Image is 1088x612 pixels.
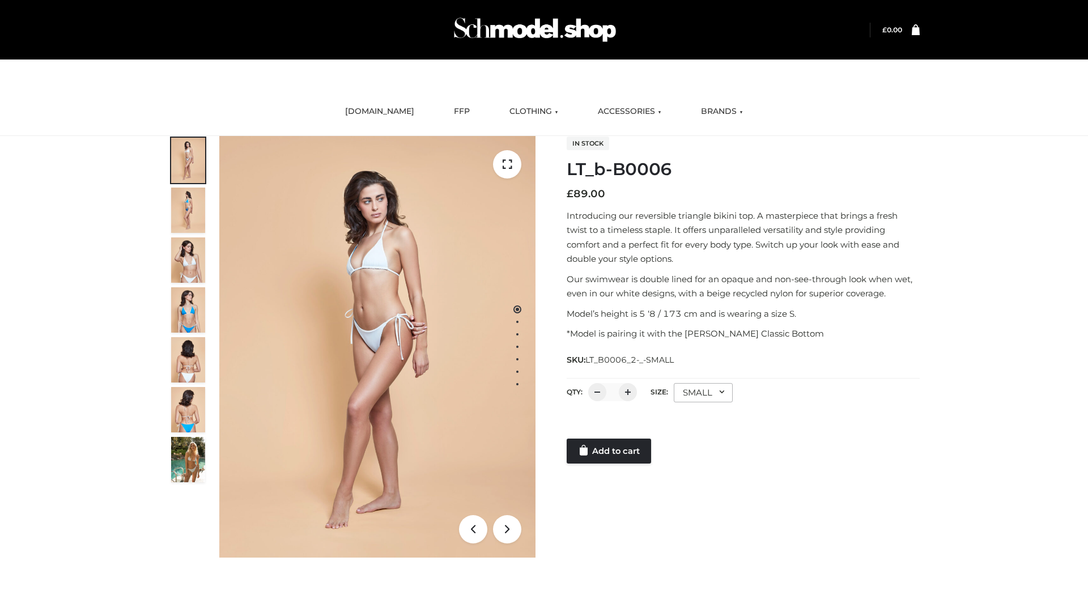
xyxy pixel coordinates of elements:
[567,272,920,301] p: Our swimwear is double lined for an opaque and non-see-through look when wet, even in our white d...
[567,209,920,266] p: Introducing our reversible triangle bikini top. A masterpiece that brings a fresh twist to a time...
[567,439,651,464] a: Add to cart
[567,188,573,200] span: £
[567,353,675,367] span: SKU:
[450,7,620,52] img: Schmodel Admin 964
[585,355,674,365] span: LT_B0006_2-_-SMALL
[219,136,535,558] img: ArielClassicBikiniTop_CloudNine_AzureSky_OW114ECO_1
[567,307,920,321] p: Model’s height is 5 ‘8 / 173 cm and is wearing a size S.
[171,337,205,382] img: ArielClassicBikiniTop_CloudNine_AzureSky_OW114ECO_7-scaled.jpg
[171,138,205,183] img: ArielClassicBikiniTop_CloudNine_AzureSky_OW114ECO_1-scaled.jpg
[171,237,205,283] img: ArielClassicBikiniTop_CloudNine_AzureSky_OW114ECO_3-scaled.jpg
[171,387,205,432] img: ArielClassicBikiniTop_CloudNine_AzureSky_OW114ECO_8-scaled.jpg
[171,188,205,233] img: ArielClassicBikiniTop_CloudNine_AzureSky_OW114ECO_2-scaled.jpg
[567,388,583,396] label: QTY:
[501,99,567,124] a: CLOTHING
[445,99,478,124] a: FFP
[567,159,920,180] h1: LT_b-B0006
[567,188,605,200] bdi: 89.00
[882,25,902,34] a: £0.00
[692,99,751,124] a: BRANDS
[337,99,423,124] a: [DOMAIN_NAME]
[882,25,887,34] span: £
[589,99,670,124] a: ACCESSORIES
[171,437,205,482] img: Arieltop_CloudNine_AzureSky2.jpg
[651,388,668,396] label: Size:
[567,137,609,150] span: In stock
[882,25,902,34] bdi: 0.00
[567,326,920,341] p: *Model is pairing it with the [PERSON_NAME] Classic Bottom
[171,287,205,333] img: ArielClassicBikiniTop_CloudNine_AzureSky_OW114ECO_4-scaled.jpg
[674,383,733,402] div: SMALL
